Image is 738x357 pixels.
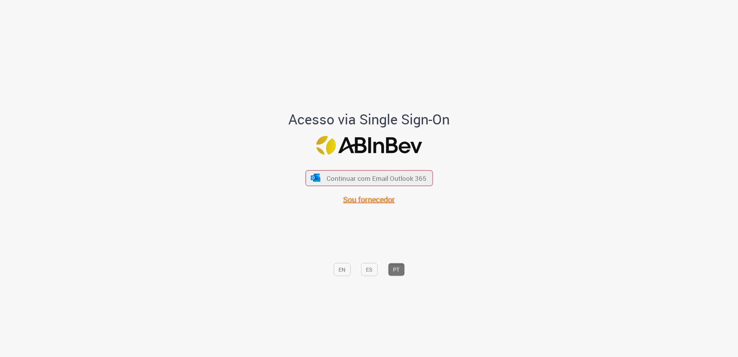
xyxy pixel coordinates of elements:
button: PT [388,263,405,276]
img: ícone Azure/Microsoft 360 [310,174,321,182]
a: Sou fornecedor [343,194,395,205]
span: Continuar com Email Outlook 365 [327,173,427,182]
img: Logo ABInBev [316,136,422,155]
button: ícone Azure/Microsoft 360 Continuar com Email Outlook 365 [305,170,433,186]
button: EN [333,263,350,276]
button: ES [361,263,377,276]
h1: Acesso via Single Sign-On [262,111,476,127]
